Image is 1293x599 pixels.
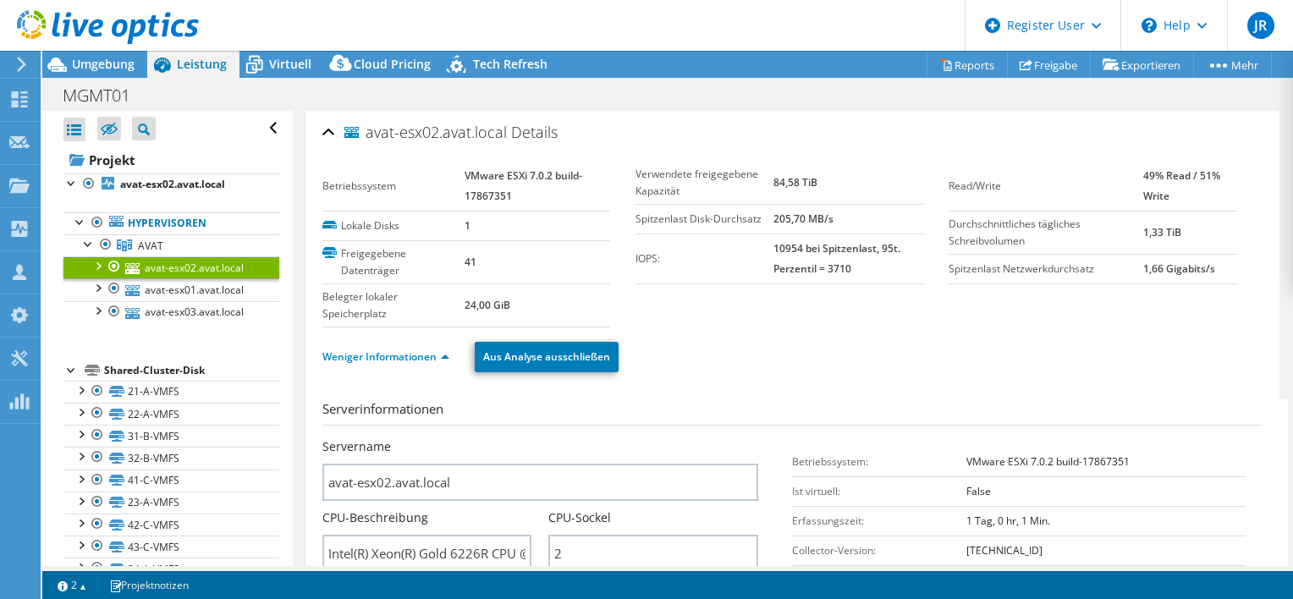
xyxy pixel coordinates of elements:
a: 21-A-VMFS [63,381,279,403]
label: Lokale Disks [322,217,465,234]
label: CPU-Beschreibung [322,509,428,526]
a: Mehr [1193,52,1272,78]
a: 31-B-VMFS [63,425,279,447]
a: AVAT [63,234,279,256]
a: Weniger Informationen [322,349,449,364]
span: AVAT [138,239,163,253]
a: 42-C-VMFS [63,514,279,536]
a: Freigabe [1007,52,1091,78]
h1: MGMT01 [55,86,157,105]
a: 41-C-VMFS [63,470,279,492]
label: IOPS: [635,250,773,267]
b: 24,00 GiB [465,298,510,312]
a: Hypervisoren [63,212,279,234]
a: 43-C-VMFS [63,536,279,558]
a: 2 [46,574,98,596]
a: Aus Analyse ausschließen [475,342,619,372]
a: 22-A-VMFS [63,403,279,425]
span: Virtuell [269,56,311,72]
svg: \n [1142,18,1157,33]
a: avat-esx01.avat.local [63,278,279,300]
span: Cloud Pricing [354,56,431,72]
label: Durchschnittliches tägliches Schreibvolumen [949,216,1142,250]
label: Read/Write [949,178,1142,195]
span: Leistung [177,56,227,72]
b: VMware ESXi 7.0.2 build-17867351 [465,168,582,203]
a: avat-esx03.avat.local [63,301,279,323]
b: 205,70 MB/s [773,212,834,226]
b: 1 [465,218,470,233]
b: 1 Tag, 0 hr, 1 Min. [966,514,1050,528]
td: Collector-Version: [792,536,966,565]
span: Details [511,122,558,142]
a: avat-esx02.avat.local [63,256,279,278]
b: 1,66 Gigabits/s [1143,261,1215,276]
b: VMware ESXi 7.0.2 build-17867351 [966,454,1130,469]
b: 1,33 TiB [1143,225,1181,239]
h3: Serverinformationen [322,399,1263,426]
a: avat-esx02.avat.local [63,173,279,195]
a: 32-B-VMFS [63,447,279,469]
td: Ist virtuell: [792,476,966,506]
span: JR [1247,12,1274,39]
span: Umgebung [72,56,135,72]
b: avat-esx02.avat.local [120,177,225,191]
span: avat-esx02.avat.local [344,124,507,141]
a: 24-A-VMFS [63,558,279,580]
label: Belegter lokaler Speicherplatz [322,289,465,322]
label: Freigegebene Datenträger [322,245,465,279]
a: Exportieren [1090,52,1194,78]
span: Tech Refresh [473,56,547,72]
td: Erfassungszeit: [792,506,966,536]
a: 23-A-VMFS [63,492,279,514]
label: Spitzenlast Disk-Durchsatz [635,211,773,228]
label: Servername [322,438,391,455]
b: 49% Read / 51% Write [1143,168,1220,203]
label: Spitzenlast Netzwerkdurchsatz [949,261,1142,278]
b: 10954 bei Spitzenlast, 95t. Perzentil = 3710 [773,241,900,276]
b: False [966,484,991,498]
a: Reports [927,52,1008,78]
b: 84,58 TiB [773,175,817,190]
a: Projekt [63,146,279,173]
div: Shared-Cluster-Disk [104,360,279,381]
label: Verwendete freigegebene Kapazität [635,166,773,200]
b: [TECHNICAL_ID] [966,543,1043,558]
a: Projektnotizen [97,574,201,596]
td: Betriebssystem: [792,447,966,476]
label: Betriebssystem [322,178,465,195]
td: Anzahl der Gast-VMs: [792,565,966,595]
b: 41 [465,255,476,269]
label: CPU-Sockel [548,509,611,526]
